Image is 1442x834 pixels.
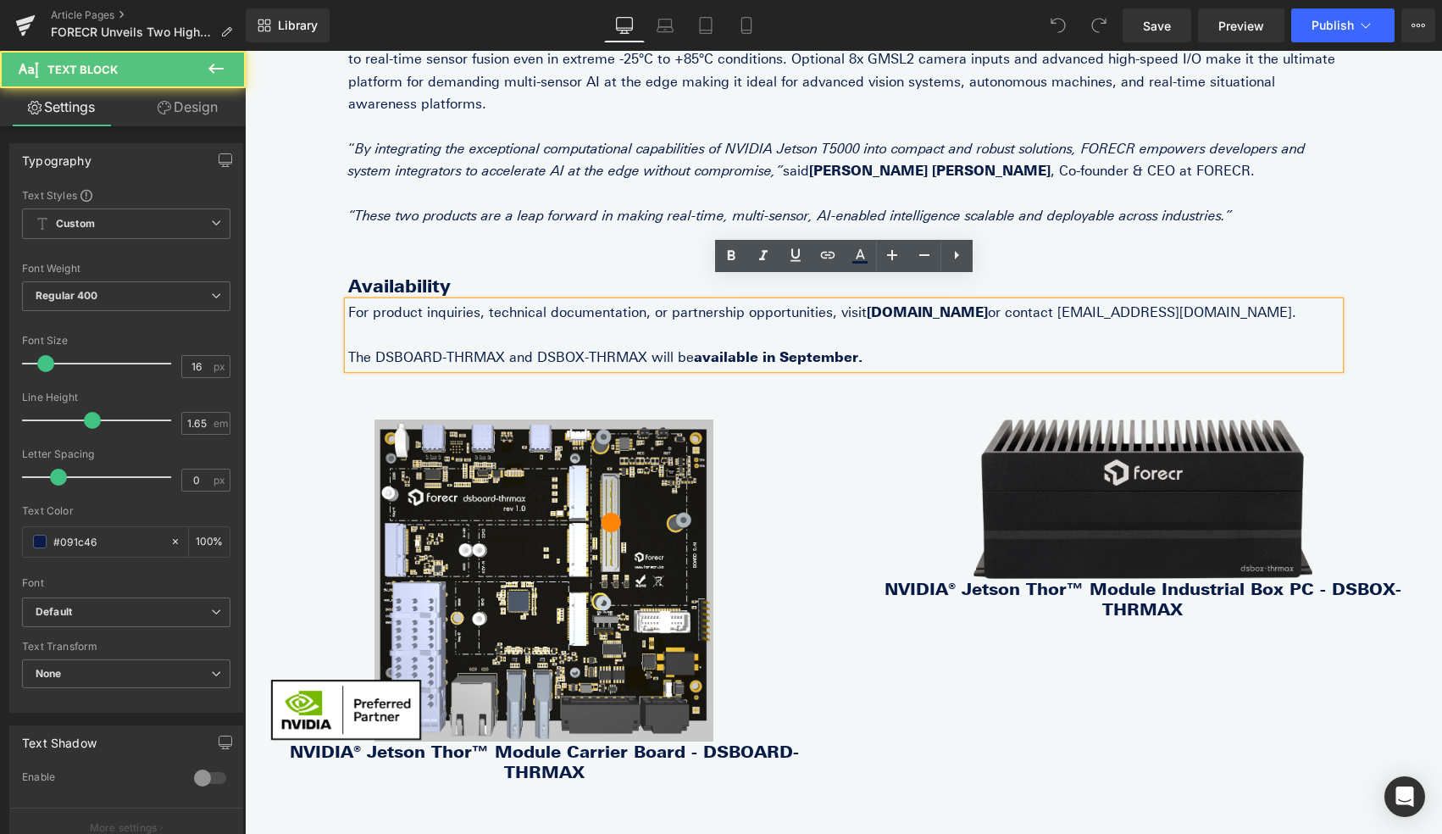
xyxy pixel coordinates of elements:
[51,25,214,39] span: FORECR Unveils Two High-Performance Edge AI Platforms Based on NVIDIA Jetson THOR Module: DSBOARD...
[685,8,726,42] a: Tablet
[1384,776,1425,817] div: Open Intercom Messenger
[246,8,330,42] a: New Library
[22,263,230,275] div: Font Weight
[103,251,1095,273] p: For product inquiries, technical documentation, or partnership opportunities, visit or contact [E...
[53,532,162,551] input: Color
[604,8,645,42] a: Desktop
[22,392,230,403] div: Line Height
[36,289,98,302] b: Regular 400
[1082,8,1116,42] button: Redo
[278,18,318,33] span: Library
[1041,8,1075,42] button: Undo
[1143,17,1171,35] span: Save
[22,726,97,750] div: Text Shadow
[56,217,95,231] b: Custom
[36,605,72,620] i: Default
[726,8,767,42] a: Mobile
[130,369,469,691] img: NVIDIA® Jetson Thor™ Module Carrier Board - DSBOARD-THRMAX
[564,112,806,128] strong: [PERSON_NAME] [PERSON_NAME]
[36,667,62,680] b: None
[729,369,1068,528] img: NVIDIA® Jetson Thor™ Module Industrial Box PC - DSBOX-THRMAX
[17,620,186,698] img: nvidia-preferred-partner-badge-rgb-for-screen.png
[1198,8,1284,42] a: Preview
[22,577,230,589] div: Font
[616,528,1181,569] a: NVIDIA® Jetson Thor™ Module Industrial Box PC - DSBOX-THRMAX
[214,475,228,486] span: px
[22,770,177,788] div: Enable
[126,88,249,126] a: Design
[103,157,987,173] i: “These two products are a leap forward in making real-time, multi-sensor, AI-enabled intelligence...
[1112,702,1197,783] iframe: Chat Widget
[22,448,230,460] div: Letter Spacing
[1218,17,1264,35] span: Preview
[22,641,230,653] div: Text Transform
[51,8,246,22] a: Article Pages
[22,505,230,517] div: Text Color
[22,335,230,347] div: Font Size
[645,8,685,42] a: Laptop
[189,527,230,557] div: %
[17,691,582,731] a: NVIDIA® Jetson Thor™ Module Carrier Board - DSBOARD-THRMAX
[449,298,618,314] strong: available in September.
[103,90,1061,128] i: By integrating the exceptional computational capabilities of NVIDIA Jetson T5000 into compact and...
[47,63,118,76] span: Text Block
[1291,8,1395,42] button: Publish
[22,188,230,202] div: Text Styles
[103,87,1095,132] p: “ said , Co-founder & CEO at FORECR.
[1401,8,1435,42] button: More
[214,361,228,372] span: px
[214,418,228,429] span: em
[103,225,206,246] strong: Availability
[103,296,1095,318] p: The DSBOARD-THRMAX and DSBOX-THRMAX will be
[622,253,743,270] a: [DOMAIN_NAME]
[22,144,92,168] div: Typography
[1312,19,1354,32] span: Publish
